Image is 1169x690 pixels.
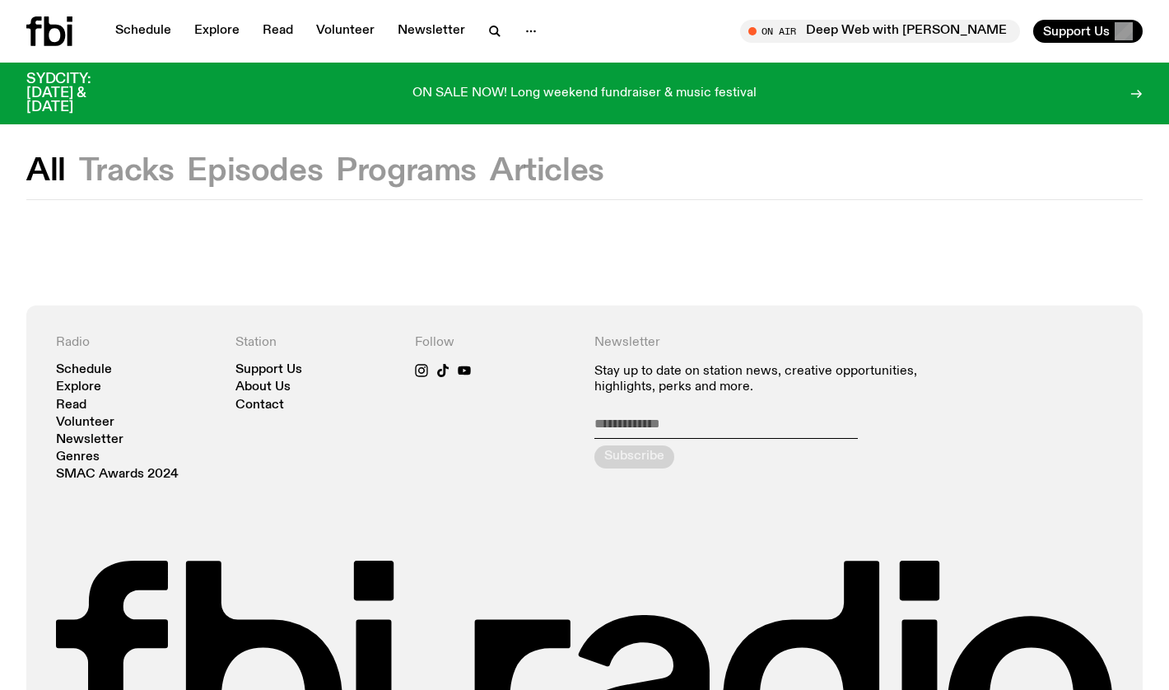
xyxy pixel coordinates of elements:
h4: Follow [415,335,575,351]
button: Articles [490,156,604,186]
p: Stay up to date on station news, creative opportunities, highlights, perks and more. [594,364,934,395]
button: Tracks [79,156,175,186]
button: Episodes [187,156,323,186]
a: Read [253,20,303,43]
h4: Station [235,335,395,351]
a: About Us [235,381,291,394]
a: Volunteer [56,417,114,429]
a: Newsletter [388,20,475,43]
a: Explore [184,20,249,43]
h4: Newsletter [594,335,934,351]
button: Subscribe [594,445,674,469]
a: SMAC Awards 2024 [56,469,179,481]
h3: SYDCITY: [DATE] & [DATE] [26,72,132,114]
button: On AirDeep Web with [PERSON_NAME] [740,20,1020,43]
p: ON SALE NOW! Long weekend fundraiser & music festival [412,86,757,101]
a: Support Us [235,364,302,376]
button: Programs [336,156,477,186]
a: Volunteer [306,20,384,43]
a: Schedule [105,20,181,43]
span: Support Us [1043,24,1110,39]
a: Contact [235,399,284,412]
a: Genres [56,451,100,464]
a: Read [56,399,86,412]
button: All [26,156,66,186]
a: Explore [56,381,101,394]
h4: Radio [56,335,216,351]
a: Newsletter [56,434,123,446]
button: Support Us [1033,20,1143,43]
a: Schedule [56,364,112,376]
